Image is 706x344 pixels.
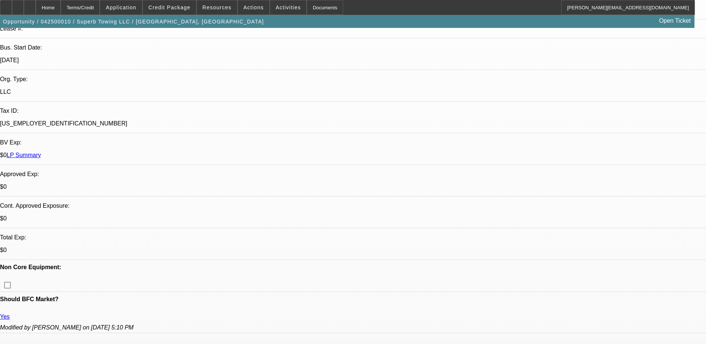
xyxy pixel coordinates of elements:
a: Open Ticket [656,15,694,27]
span: Actions [243,4,264,10]
span: Resources [202,4,231,10]
span: Opportunity / 042500010 / Superb Towing LLC / [GEOGRAPHIC_DATA], [GEOGRAPHIC_DATA] [3,19,264,25]
button: Credit Package [143,0,196,15]
button: Activities [270,0,307,15]
span: Activities [276,4,301,10]
span: Credit Package [148,4,191,10]
button: Resources [197,0,237,15]
a: LP Summary [7,152,41,158]
button: Application [100,0,142,15]
span: Application [106,4,136,10]
button: Actions [238,0,269,15]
